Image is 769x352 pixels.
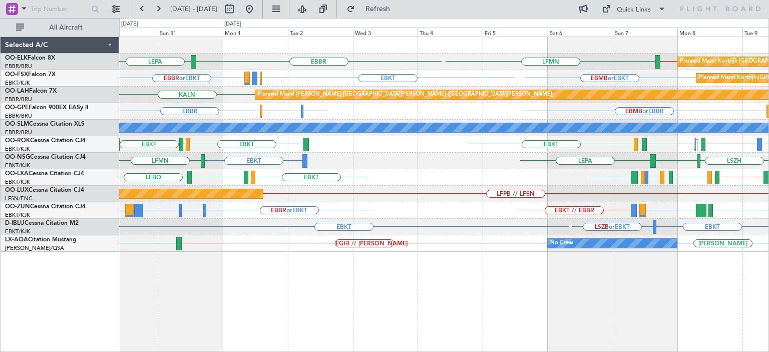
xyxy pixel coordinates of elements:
[5,204,30,210] span: OO-ZUN
[26,24,106,31] span: All Aircraft
[617,5,651,15] div: Quick Links
[5,244,64,252] a: [PERSON_NAME]/QSA
[5,171,29,177] span: OO-LXA
[5,154,30,160] span: OO-NSG
[5,195,33,202] a: LFSN/ENC
[342,1,402,17] button: Refresh
[5,171,84,177] a: OO-LXACessna Citation CJ4
[357,6,399,13] span: Refresh
[31,2,88,17] input: Trip Number
[550,236,573,251] div: No Crew
[5,220,25,226] span: D-IBLU
[5,55,55,61] a: OO-ELKFalcon 8X
[5,112,32,120] a: EBBR/BRU
[5,211,30,219] a: EBKT/KJK
[224,20,241,29] div: [DATE]
[5,121,85,127] a: OO-SLMCessna Citation XLS
[170,5,217,14] span: [DATE] - [DATE]
[5,63,32,70] a: EBBR/BRU
[158,28,223,37] div: Sun 31
[5,220,79,226] a: D-IBLUCessna Citation M2
[5,121,29,127] span: OO-SLM
[613,28,678,37] div: Sun 7
[418,28,483,37] div: Thu 4
[93,28,158,37] div: Sat 30
[5,105,88,111] a: OO-GPEFalcon 900EX EASy II
[5,154,86,160] a: OO-NSGCessna Citation CJ4
[5,162,30,169] a: EBKT/KJK
[5,55,28,61] span: OO-ELK
[677,28,742,37] div: Mon 8
[5,96,32,103] a: EBBR/BRU
[5,204,86,210] a: OO-ZUNCessna Citation CJ4
[5,88,57,94] a: OO-LAHFalcon 7X
[5,178,30,186] a: EBKT/KJK
[258,87,554,102] div: Planned Maint [PERSON_NAME]-[GEOGRAPHIC_DATA][PERSON_NAME] ([GEOGRAPHIC_DATA][PERSON_NAME])
[5,105,29,111] span: OO-GPE
[5,138,30,144] span: OO-ROK
[353,28,418,37] div: Wed 3
[5,129,32,136] a: EBBR/BRU
[5,138,86,144] a: OO-ROKCessna Citation CJ4
[5,145,30,153] a: EBKT/KJK
[121,20,138,29] div: [DATE]
[5,72,28,78] span: OO-FSX
[5,79,30,87] a: EBKT/KJK
[5,187,29,193] span: OO-LUX
[5,237,28,243] span: LX-AOA
[5,72,56,78] a: OO-FSXFalcon 7X
[5,237,77,243] a: LX-AOACitation Mustang
[5,187,84,193] a: OO-LUXCessna Citation CJ4
[483,28,548,37] div: Fri 5
[597,1,671,17] button: Quick Links
[5,228,30,235] a: EBKT/KJK
[11,20,109,36] button: All Aircraft
[5,88,29,94] span: OO-LAH
[288,28,353,37] div: Tue 2
[223,28,288,37] div: Mon 1
[548,28,613,37] div: Sat 6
